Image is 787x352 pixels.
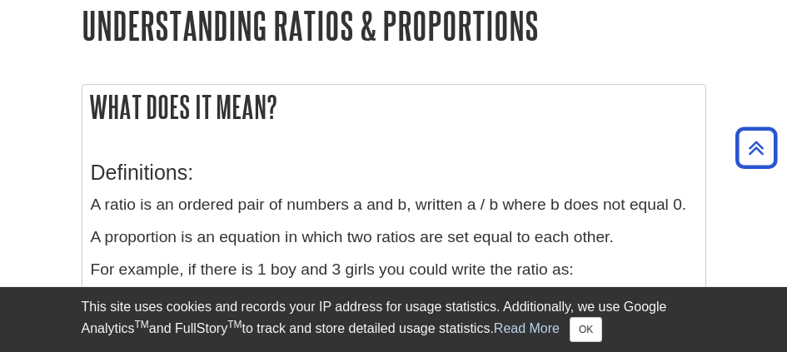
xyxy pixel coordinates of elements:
[730,136,783,159] a: Back to Top
[82,4,706,47] h1: Understanding Ratios & Proportions
[570,317,602,342] button: Close
[82,85,705,129] h2: What does it mean?
[494,321,560,335] a: Read More
[91,193,697,217] p: A ratio is an ordered pair of numbers a and b, written a / b where b does not equal 0.
[91,258,697,282] p: For example, if there is 1 boy and 3 girls you could write the ratio as:
[91,226,697,250] p: A proportion is an equation in which two ratios are set equal to each other.
[227,319,242,330] sup: TM
[82,297,706,342] div: This site uses cookies and records your IP address for usage statistics. Additionally, we use Goo...
[91,161,697,185] h3: Definitions:
[135,319,149,330] sup: TM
